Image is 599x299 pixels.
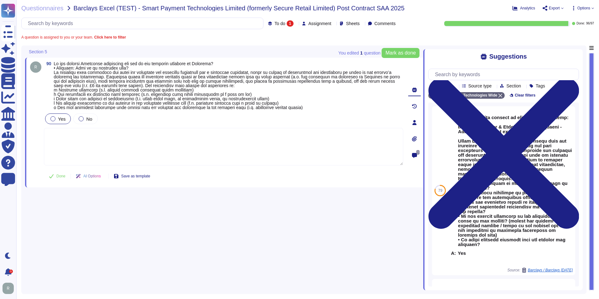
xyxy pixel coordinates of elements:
span: Source: [507,268,573,273]
span: Barclays Excel (TEST) - Smart Payment Technologies Limited (formerly Secure Retail Limited) Post ... [74,5,405,11]
span: Yes [58,116,65,122]
button: Save as template [109,170,155,182]
img: user [3,283,14,294]
span: 0 [416,150,420,155]
span: Done: [576,22,585,25]
span: Assignment [308,21,331,26]
span: Section 5 [29,50,47,54]
span: You edited question [338,51,380,55]
button: Mark as done [382,48,419,58]
b: Yes [458,251,466,255]
span: Done [56,174,65,178]
input: Search by keywords [25,18,263,29]
span: Export [549,6,560,10]
span: Mark as done [385,50,416,55]
button: Done [44,170,70,182]
span: 96 / 97 [586,22,594,25]
span: Save as template [121,174,150,178]
input: Search by keywords [432,69,579,80]
span: Options [577,6,590,10]
span: Lo ips dolorsi Ametconse adipiscing eli sed do eiu temporin utlabore et Dolorema? • Aliquaen: Adm... [54,61,400,110]
span: 79 [438,189,442,192]
img: user [30,61,41,73]
span: To do [274,21,285,26]
b: A: [451,251,456,255]
b: Click here to filter [93,35,126,39]
b: 1 [360,51,363,55]
button: user [1,281,18,295]
span: Questionnaires [21,5,64,11]
span: Comments [374,21,396,26]
span: 90 [44,61,51,66]
span: Barclays / Barclays [DATE] [528,268,573,272]
span: Sheets [346,21,360,26]
div: 1 [287,20,294,27]
button: Analytics [513,6,535,11]
span: No [86,116,92,122]
span: A question is assigned to you or your team. [21,35,126,39]
span: Analytics [520,6,535,10]
div: 1 [9,270,13,273]
span: AI Options [83,174,101,178]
